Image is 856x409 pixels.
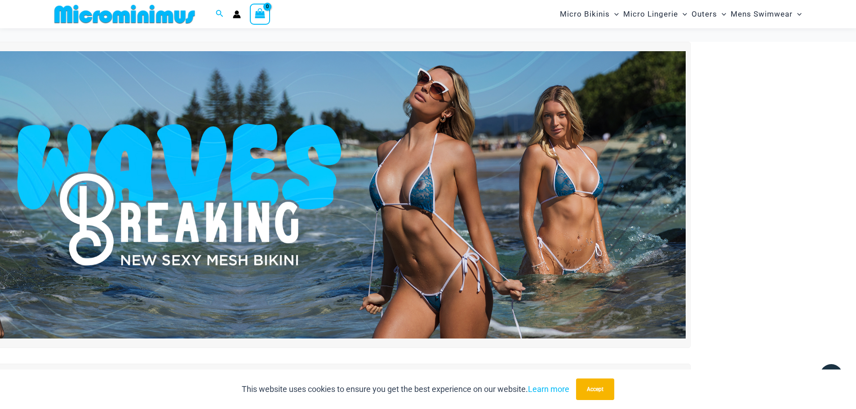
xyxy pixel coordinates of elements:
span: Menu Toggle [678,3,687,26]
a: Search icon link [216,9,224,20]
a: View Shopping Cart, empty [250,4,271,24]
span: Outers [692,3,717,26]
span: Micro Lingerie [623,3,678,26]
button: Accept [576,378,614,400]
span: Micro Bikinis [560,3,610,26]
a: Micro BikinisMenu ToggleMenu Toggle [558,3,621,26]
a: Micro LingerieMenu ToggleMenu Toggle [621,3,689,26]
p: This website uses cookies to ensure you get the best experience on our website. [242,383,569,396]
nav: Site Navigation [556,1,806,27]
span: Menu Toggle [793,3,802,26]
span: Menu Toggle [610,3,619,26]
a: Mens SwimwearMenu ToggleMenu Toggle [728,3,804,26]
a: Learn more [528,384,569,394]
a: OutersMenu ToggleMenu Toggle [689,3,728,26]
img: MM SHOP LOGO FLAT [51,4,199,24]
a: Account icon link [233,10,241,18]
span: Mens Swimwear [731,3,793,26]
span: Menu Toggle [717,3,726,26]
